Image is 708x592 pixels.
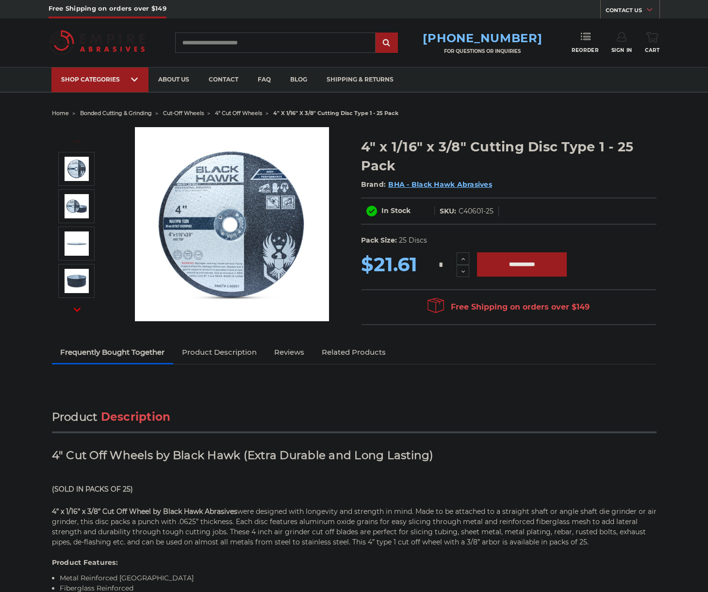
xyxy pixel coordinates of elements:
a: BHA - Black Hawk Abrasives [388,180,492,189]
strong: 4" Cut Off Wheels by Black Hawk (Extra Durable and Long Lasting) [52,448,434,462]
a: Reviews [265,342,313,363]
img: 4" x 1/16" x 3/8" Cut off wheels for metal slicing [65,194,89,218]
a: Product Description [173,342,265,363]
h1: 4" x 1/16" x 3/8" Cutting Disc Type 1 - 25 Pack [361,137,657,175]
dt: SKU: [440,206,456,216]
a: faq [248,67,280,92]
p: were designed with longevity and strength in mind. Made to be attached to a straight shaft or ang... [52,507,657,547]
span: Sign In [611,47,632,53]
img: Empire Abrasives [49,24,146,62]
span: 4" x 1/16" x 3/8" cutting disc type 1 - 25 pack [273,110,398,116]
button: Next [66,299,89,320]
a: 4" cut off wheels [215,110,262,116]
span: Brand: [361,180,386,189]
a: home [52,110,69,116]
img: 4" x 1/16" x 3/8" Cutting Disc [135,127,329,321]
p: FOR QUESTIONS OR INQUIRIES [423,48,542,54]
div: SHOP CATEGORIES [61,76,139,83]
button: Previous [66,131,89,152]
span: Cart [645,47,659,53]
span: Reorder [572,47,598,53]
span: Product [52,410,98,424]
a: Related Products [313,342,395,363]
a: [PHONE_NUMBER] [423,31,542,45]
img: BHA 25 pack of 4" die grinder cut off wheels [65,269,89,293]
span: Description [101,410,171,424]
a: shipping & returns [317,67,403,92]
a: blog [280,67,317,92]
dt: Pack Size: [361,235,397,246]
img: 4" x 1/16" x 3/8" Cutting Disc [65,157,89,181]
input: Submit [377,33,396,53]
a: CONTACT US [606,5,659,18]
span: In Stock [381,206,411,215]
span: $21.61 [361,252,417,276]
a: Frequently Bought Together [52,342,174,363]
li: Metal Reinforced [GEOGRAPHIC_DATA] [60,573,657,583]
a: Cart [645,32,659,53]
dd: C40601-25 [459,206,494,216]
a: bonded cutting & grinding [80,110,152,116]
strong: 4” x 1/16” x 3/8” Cut Off Wheel by Black Hawk Abrasives [52,507,237,516]
strong: (SOLD IN PACKS OF 25) [52,485,133,493]
dd: 25 Discs [399,235,427,246]
h4: Product Features: [52,558,657,568]
a: cut-off wheels [163,110,204,116]
span: Free Shipping on orders over $149 [428,297,590,317]
a: about us [148,67,199,92]
a: Reorder [572,32,598,53]
img: 4" x .06" x 3/8" Arbor Cut-off wheel [65,231,89,256]
a: contact [199,67,248,92]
